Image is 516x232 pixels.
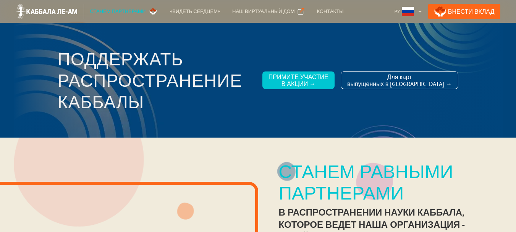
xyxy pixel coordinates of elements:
[232,8,294,15] div: Наш виртуальный дом
[347,73,452,87] div: Для карт выпущенных в [GEOGRAPHIC_DATA] →
[391,4,425,19] div: Ру
[395,8,400,15] div: Ру
[84,4,164,19] a: Станем партнерами
[170,8,220,15] div: «Видеть сердцем»
[269,73,328,87] div: Примите участие в акции →
[317,8,343,15] div: Контакты
[90,8,146,15] div: Станем партнерами
[341,71,458,89] a: Для картвыпущенных в [GEOGRAPHIC_DATA] →
[58,48,256,112] h3: Поддержать распространение каббалы
[164,4,226,19] a: «Видеть сердцем»
[311,4,349,19] a: Контакты
[226,4,311,19] a: Наш виртуальный дом
[428,4,501,19] a: Внести Вклад
[262,71,335,89] a: Примите участиев акции →
[279,161,495,203] div: Станем равными партнерами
